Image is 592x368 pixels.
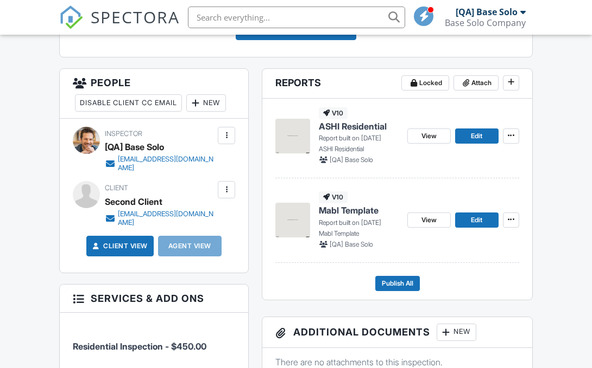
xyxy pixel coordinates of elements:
span: Client [105,184,128,192]
div: Base Solo Company [445,17,526,28]
span: Inspector [105,130,142,138]
img: The Best Home Inspection Software - Spectora [59,5,83,29]
h3: Additional Documents [262,317,532,348]
a: [EMAIL_ADDRESS][DOMAIN_NAME] [105,210,215,227]
h3: People [60,69,248,119]
div: Second Client [105,193,162,210]
div: Disable Client CC Email [75,94,182,112]
a: Client View [90,241,148,251]
input: Search everything... [188,7,405,28]
li: Service: Residential Inspection [73,321,235,361]
div: New [437,324,476,341]
div: [QA] Base Solo [456,7,518,17]
div: New [186,94,226,112]
a: [EMAIL_ADDRESS][DOMAIN_NAME] [105,155,215,172]
div: [EMAIL_ADDRESS][DOMAIN_NAME] [118,210,215,227]
a: SPECTORA [59,15,180,37]
span: Residential Inspection - $450.00 [73,341,206,352]
span: SPECTORA [91,5,180,28]
div: [EMAIL_ADDRESS][DOMAIN_NAME] [118,155,215,172]
h3: Services & Add ons [60,285,248,313]
p: There are no attachments to this inspection. [275,356,519,368]
div: [QA] Base Solo [105,139,164,155]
